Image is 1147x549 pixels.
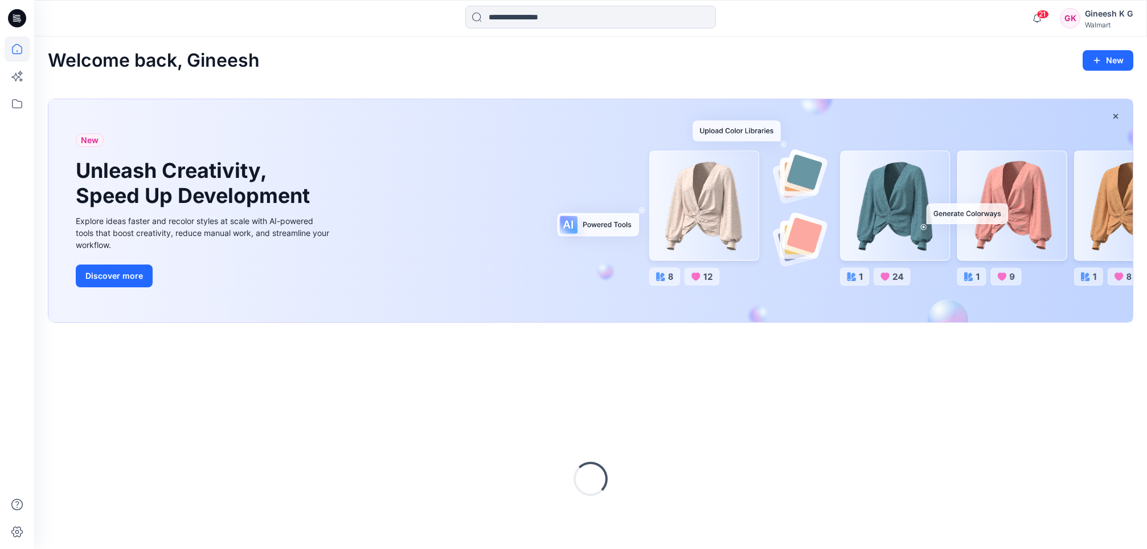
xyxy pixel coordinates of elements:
[76,265,332,287] a: Discover more
[1085,21,1133,29] div: Walmart
[1083,50,1133,71] button: New
[76,215,332,251] div: Explore ideas faster and recolor styles at scale with AI-powered tools that boost creativity, red...
[1085,7,1133,21] div: Gineesh K G
[1060,8,1080,29] div: GK
[48,50,260,71] h2: Welcome back, Gineesh
[76,158,315,208] h1: Unleash Creativity, Speed Up Development
[81,133,99,147] span: New
[1037,10,1049,19] span: 21
[76,265,153,287] button: Discover more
